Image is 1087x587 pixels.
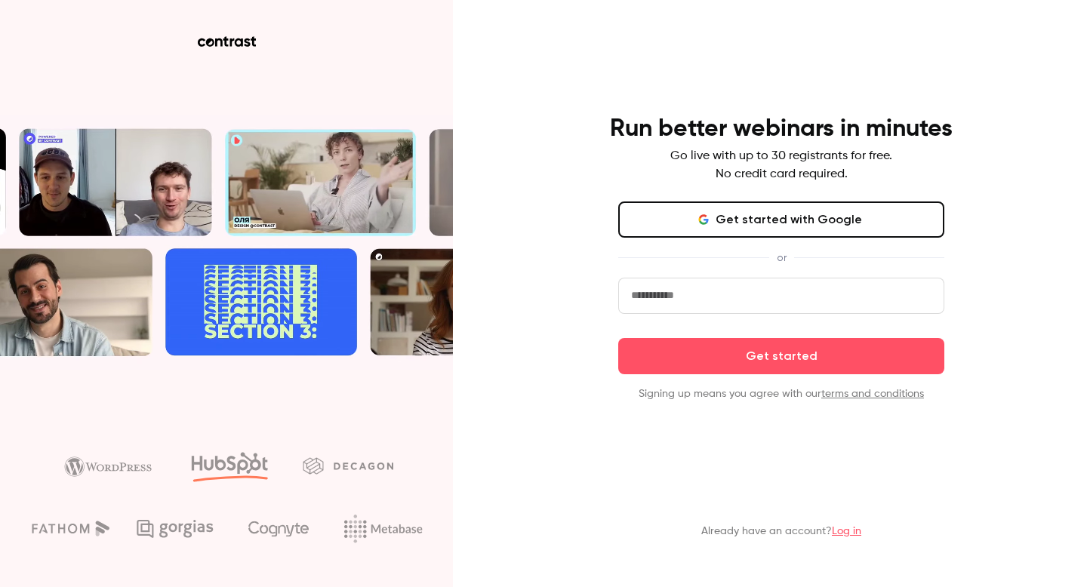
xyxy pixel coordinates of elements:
h4: Run better webinars in minutes [610,114,953,144]
a: Log in [832,526,861,536]
p: Already have an account? [701,524,861,539]
p: Signing up means you agree with our [618,386,944,401]
span: or [769,250,794,266]
img: decagon [303,457,393,474]
button: Get started with Google [618,201,944,238]
p: Go live with up to 30 registrants for free. No credit card required. [670,147,892,183]
a: terms and conditions [821,389,924,399]
button: Get started [618,338,944,374]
